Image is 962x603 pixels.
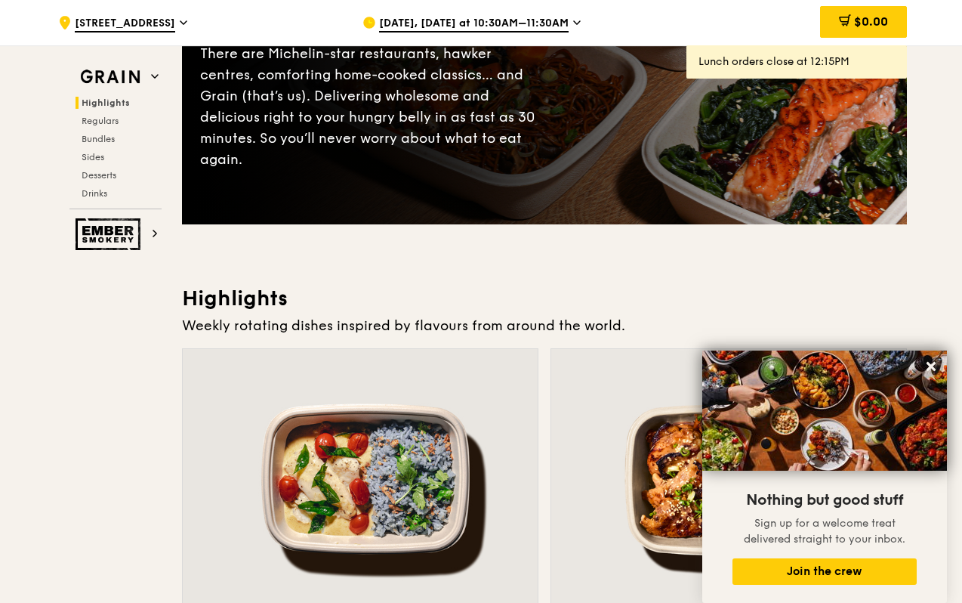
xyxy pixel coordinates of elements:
span: Desserts [82,170,116,181]
span: Bundles [82,134,115,144]
img: Grain web logo [76,63,145,91]
span: [STREET_ADDRESS] [75,16,175,32]
h3: Highlights [182,285,907,312]
img: DSC07876-Edit02-Large.jpeg [702,351,947,471]
span: Regulars [82,116,119,126]
img: Ember Smokery web logo [76,218,145,250]
span: Drinks [82,188,107,199]
div: Weekly rotating dishes inspired by flavours from around the world. [182,315,907,336]
div: There are Michelin-star restaurants, hawker centres, comforting home-cooked classics… and Grain (... [200,43,544,170]
span: Highlights [82,97,130,108]
div: Lunch orders close at 12:15PM [698,54,895,70]
button: Close [919,354,943,379]
button: Join the crew [732,558,917,585]
span: Nothing but good stuff [746,491,903,509]
span: [DATE], [DATE] at 10:30AM–11:30AM [379,16,569,32]
span: Sides [82,152,104,162]
span: $0.00 [854,14,888,29]
span: Sign up for a welcome treat delivered straight to your inbox. [744,517,905,546]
